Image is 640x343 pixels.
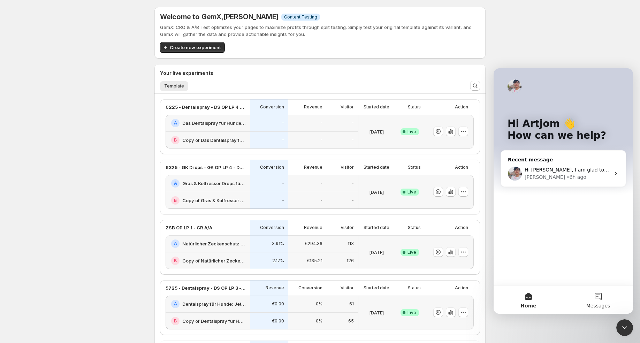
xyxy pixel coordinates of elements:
h2: Copy of Gras & Kotfresser Drops für Hunde: Jetzt Neukunden Deal sichern!-v1 [182,197,246,204]
h2: B [174,258,177,264]
p: - [320,198,322,203]
p: €294.36 [305,241,322,246]
p: - [320,181,322,186]
p: Visitor [341,285,354,291]
p: 5725 - Dentalspray - DS OP LP 3 - kleine offer box mobil [166,284,246,291]
span: Hi [PERSON_NAME], I am glad to hear your issue is resolved now. I hope you're doing well. If you ... [31,99,500,104]
p: Conversion [260,225,284,230]
p: €0.00 [272,301,284,307]
span: Template [164,83,184,89]
p: - [282,137,284,143]
p: - [352,181,354,186]
button: Create new experiment [160,42,225,53]
span: Home [27,235,43,240]
p: Status [408,104,421,110]
p: - [320,120,322,126]
p: ZSB OP LP 1 - CR A/A [166,224,212,231]
p: Status [408,285,421,291]
h2: Copy of Dentalspray für Hunde: Jetzt Neukunden Deal sichern! [182,318,246,325]
p: Visitor [341,104,354,110]
p: 6225 - Dentalspray - DS OP LP 4 - Offer - (1,3,6) vs. (CFO) [166,104,246,110]
p: 3.91% [272,241,284,246]
p: Started date [364,225,389,230]
p: €135.21 [307,258,322,264]
p: Action [455,165,468,170]
h2: B [174,198,177,203]
iframe: Intercom live chat [616,319,633,336]
h2: B [174,137,177,143]
p: 126 [346,258,354,264]
p: Started date [364,104,389,110]
h2: Gras & Kotfresser Drops für Hunde: Jetzt Neukunden Deal sichern!-v1 [182,180,246,187]
p: 113 [348,241,354,246]
p: [DATE] [369,309,384,316]
h2: Natürlicher Zeckenschutz für Hunde: Jetzt Neukunden Deal sichern! [182,240,246,247]
p: 6325 - GK Drops - GK OP LP 4 - Design - (1,3,6) vs. (CFO) [166,164,246,171]
span: Content Testing [284,14,317,20]
p: Visitor [341,165,354,170]
p: [DATE] [369,189,384,196]
p: 61 [349,301,354,307]
p: - [282,120,284,126]
span: Live [407,250,416,255]
h3: Your live experiments [160,70,213,77]
p: Revenue [304,104,322,110]
p: Conversion [260,104,284,110]
div: • 6h ago [73,105,93,113]
h2: A [174,241,177,246]
p: 0% [316,318,322,324]
p: 0% [316,301,322,307]
p: [DATE] [369,249,384,256]
p: GemX: CRO & A/B Test optimizes your pages to maximize profits through split testing. Simply test ... [160,24,480,38]
p: Started date [364,165,389,170]
p: Conversion [260,165,284,170]
button: Messages [70,218,139,245]
p: 2.17% [272,258,284,264]
h2: A [174,181,177,186]
h2: A [174,120,177,126]
p: Status [408,225,421,230]
span: Create new experiment [170,44,221,51]
p: Action [455,104,468,110]
p: Visitor [341,225,354,230]
h5: Welcome to GemX [160,13,279,21]
p: - [320,137,322,143]
span: Live [407,189,416,195]
p: - [282,181,284,186]
h2: A [174,301,177,307]
p: - [352,198,354,203]
span: Live [407,310,416,315]
p: 65 [348,318,354,324]
h2: Copy of Natürlicher Zeckenschutz für Hunde: Jetzt Neukunden Deal sichern! [182,257,246,264]
span: Messages [93,235,117,240]
p: Started date [364,285,389,291]
iframe: Intercom live chat [494,68,633,314]
p: - [352,137,354,143]
p: - [282,198,284,203]
p: €0.00 [272,318,284,324]
h2: Dentalspray für Hunde: Jetzt Neukunden Deal sichern! [182,300,246,307]
h2: Copy of Das Dentalspray für Hunde: Jetzt Neukunden Deal sichern!-v1 [182,137,246,144]
p: Action [455,285,468,291]
p: Action [455,225,468,230]
span: Live [407,129,416,135]
p: Revenue [266,285,284,291]
span: , [PERSON_NAME] [221,13,279,21]
div: [PERSON_NAME] [31,105,71,113]
p: Revenue [304,225,322,230]
p: [DATE] [369,128,384,135]
p: Conversion [298,285,322,291]
p: - [352,120,354,126]
h2: Das Dentalspray für Hunde: Jetzt Neukunden Deal sichern!-v1 [182,120,246,127]
p: Revenue [304,165,322,170]
p: Status [408,165,421,170]
button: Search and filter results [470,81,480,91]
h2: B [174,318,177,324]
